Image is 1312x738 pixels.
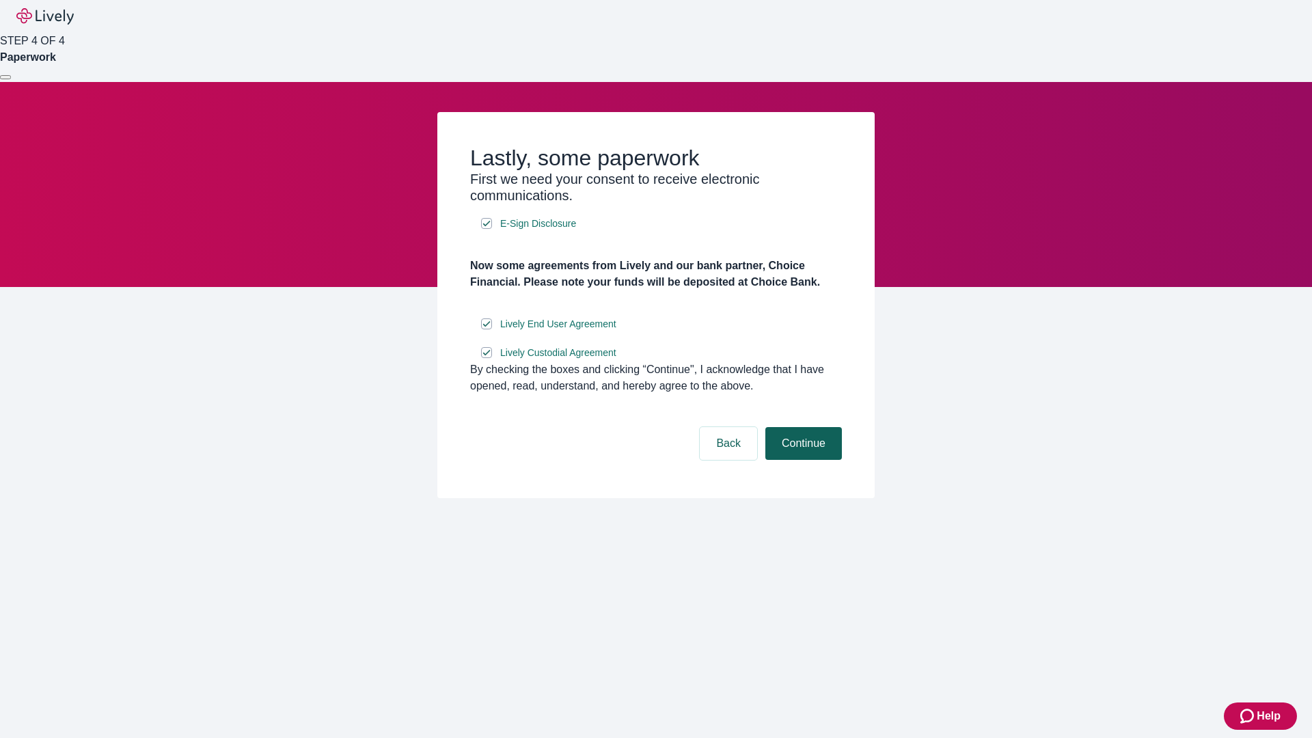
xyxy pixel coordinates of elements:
button: Back [700,427,757,460]
span: E-Sign Disclosure [500,217,576,231]
a: e-sign disclosure document [497,316,619,333]
span: Lively Custodial Agreement [500,346,616,360]
h3: First we need your consent to receive electronic communications. [470,171,842,204]
h2: Lastly, some paperwork [470,145,842,171]
a: e-sign disclosure document [497,344,619,361]
svg: Zendesk support icon [1240,708,1257,724]
span: Help [1257,708,1281,724]
button: Zendesk support iconHelp [1224,702,1297,730]
a: e-sign disclosure document [497,215,579,232]
img: Lively [16,8,74,25]
button: Continue [765,427,842,460]
div: By checking the boxes and clicking “Continue", I acknowledge that I have opened, read, understand... [470,361,842,394]
span: Lively End User Agreement [500,317,616,331]
h4: Now some agreements from Lively and our bank partner, Choice Financial. Please note your funds wi... [470,258,842,290]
